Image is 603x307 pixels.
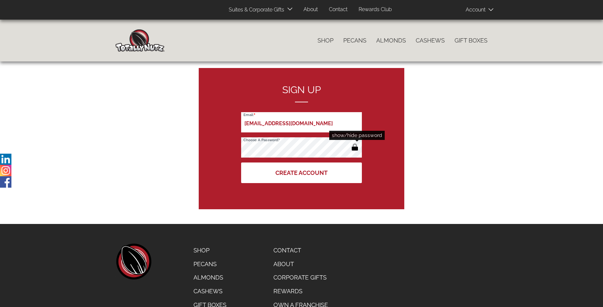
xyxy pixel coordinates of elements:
[354,3,397,16] a: Rewards Club
[329,131,385,140] div: show/hide password
[189,284,231,298] a: Cashews
[411,34,450,47] a: Cashews
[189,271,231,284] a: Almonds
[241,162,362,183] button: Create Account
[299,3,323,16] a: About
[116,244,151,280] a: home
[224,4,286,16] a: Suites & Corporate Gifts
[324,3,352,16] a: Contact
[371,34,411,47] a: Almonds
[450,34,492,47] a: Gift Boxes
[189,257,231,271] a: Pecans
[116,29,164,52] img: Home
[269,284,333,298] a: Rewards
[241,112,362,132] input: Email
[338,34,371,47] a: Pecans
[269,244,333,257] a: Contact
[241,84,362,102] h2: Sign up
[189,244,231,257] a: Shop
[269,271,333,284] a: Corporate Gifts
[269,257,333,271] a: About
[313,34,338,47] a: Shop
